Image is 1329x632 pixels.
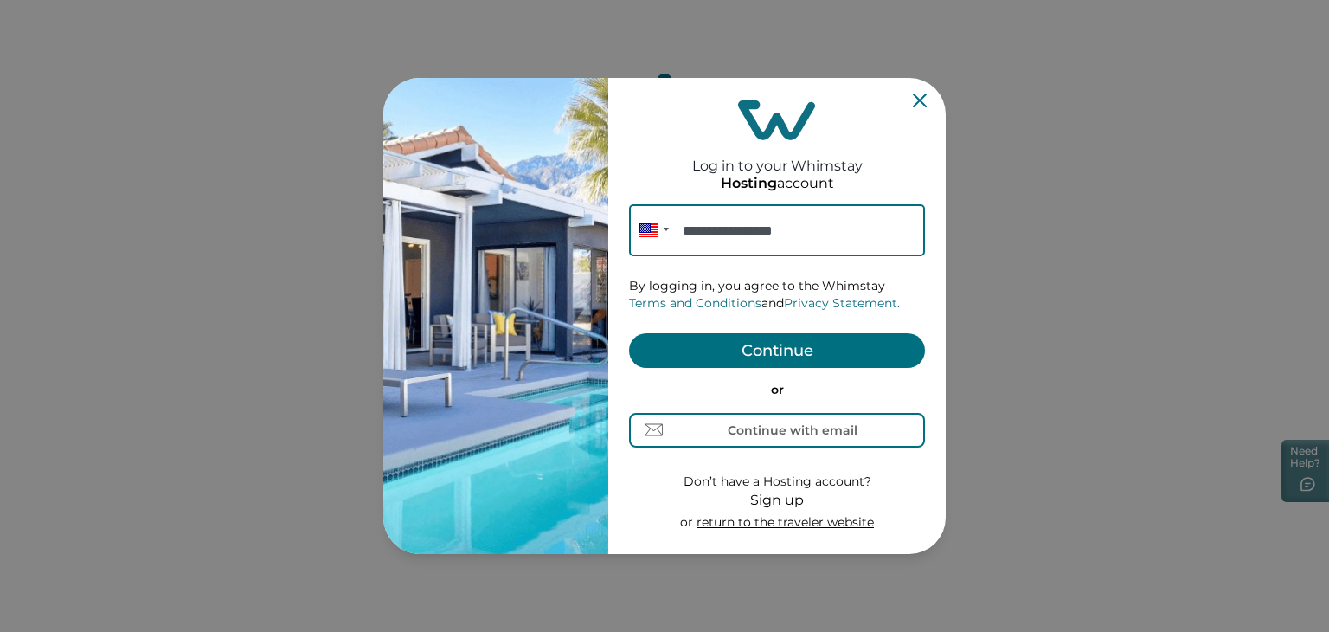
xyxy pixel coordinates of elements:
[629,413,925,448] button: Continue with email
[750,492,804,508] span: Sign up
[629,278,925,312] p: By logging in, you agree to the Whimstay and
[721,175,777,192] p: Hosting
[629,295,761,311] a: Terms and Conditions
[738,100,816,140] img: login-logo
[692,140,863,174] h2: Log in to your Whimstay
[913,94,927,107] button: Close
[784,295,900,311] a: Privacy Statement.
[680,474,874,491] p: Don’t have a Hosting account?
[728,423,857,437] div: Continue with email
[680,514,874,532] p: or
[629,382,925,399] p: or
[721,175,834,192] p: account
[697,514,874,530] a: return to the traveler website
[383,78,608,554] img: auth-banner
[629,204,674,256] div: United States: + 1
[629,333,925,368] button: Continue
